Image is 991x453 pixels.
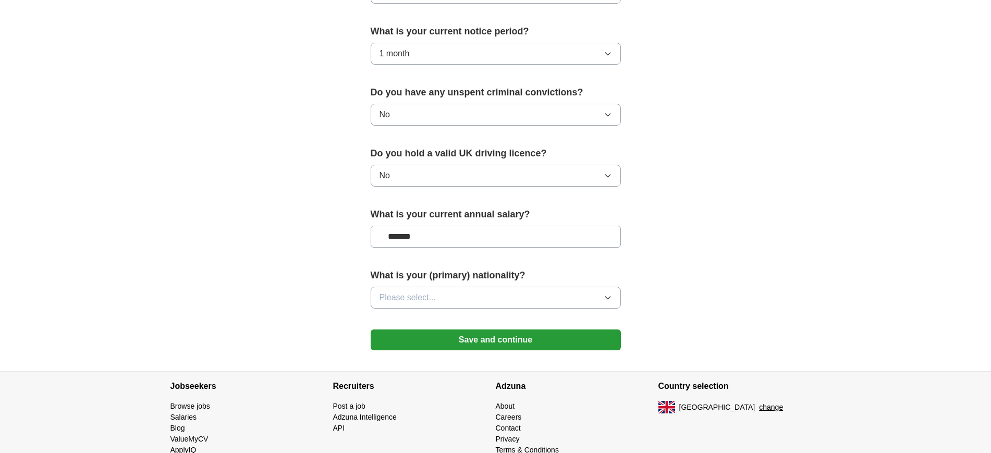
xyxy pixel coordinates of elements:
[170,402,210,410] a: Browse jobs
[371,146,621,161] label: Do you hold a valid UK driving licence?
[380,169,390,182] span: No
[658,372,821,401] h4: Country selection
[371,25,621,39] label: What is your current notice period?
[371,329,621,350] button: Save and continue
[333,402,365,410] a: Post a job
[759,402,783,413] button: change
[371,85,621,100] label: Do you have any unspent criminal convictions?
[496,413,522,421] a: Careers
[170,413,197,421] a: Salaries
[371,207,621,222] label: What is your current annual salary?
[371,43,621,65] button: 1 month
[496,435,520,443] a: Privacy
[380,47,410,60] span: 1 month
[380,291,436,304] span: Please select...
[333,424,345,432] a: API
[371,104,621,126] button: No
[170,435,209,443] a: ValueMyCV
[496,402,515,410] a: About
[371,268,621,283] label: What is your (primary) nationality?
[658,401,675,413] img: UK flag
[679,402,755,413] span: [GEOGRAPHIC_DATA]
[170,424,185,432] a: Blog
[333,413,397,421] a: Adzuna Intelligence
[496,424,521,432] a: Contact
[380,108,390,121] span: No
[371,287,621,309] button: Please select...
[371,165,621,187] button: No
